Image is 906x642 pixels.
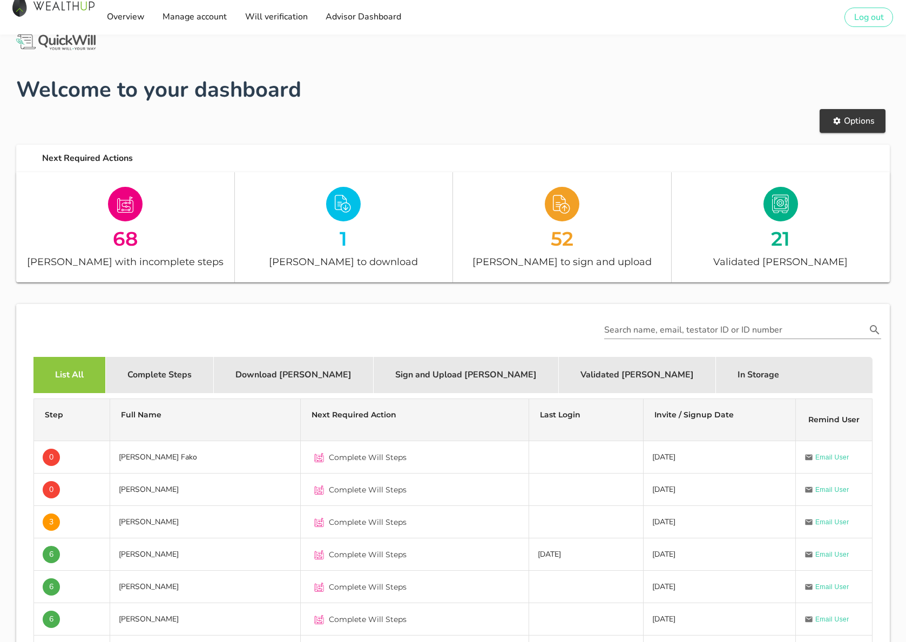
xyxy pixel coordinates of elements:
[652,549,675,559] span: [DATE]
[540,410,580,420] span: Last Login
[815,484,849,495] span: Email User
[374,357,559,393] div: Sign and Upload [PERSON_NAME]
[453,254,671,269] div: [PERSON_NAME] to sign and upload
[110,506,301,538] td: [PERSON_NAME]
[654,410,734,420] span: Invite / Signup Date
[559,357,716,393] div: Validated [PERSON_NAME]
[241,6,310,28] a: Will verification
[49,546,53,563] span: 6
[322,6,404,28] a: Advisor Dashboard
[815,549,849,560] span: Email User
[49,611,53,628] span: 6
[162,11,227,23] span: Manage account
[34,399,110,441] th: Step: Not sorted. Activate to sort ascending.
[110,474,301,506] td: [PERSON_NAME]
[804,614,849,625] a: Email User
[16,229,234,248] div: 68
[14,32,98,52] img: Logo
[329,549,407,560] span: Complete Will Steps
[529,538,644,571] td: [DATE]
[854,11,884,23] span: Log out
[815,614,849,625] span: Email User
[808,415,860,424] span: Remind User
[110,603,301,636] td: [PERSON_NAME]
[329,517,407,528] span: Complete Will Steps
[33,357,106,393] div: List All
[804,549,849,560] a: Email User
[110,399,301,441] th: Full Name: Not sorted. Activate to sort ascending.
[716,357,801,393] div: In Storage
[244,11,307,23] span: Will verification
[121,410,161,420] span: Full Name
[16,73,890,106] h1: Welcome to your dashboard
[45,410,63,420] span: Step
[652,582,675,592] span: [DATE]
[652,484,675,495] span: [DATE]
[329,614,407,625] span: Complete Will Steps
[235,254,453,269] div: [PERSON_NAME] to download
[325,11,401,23] span: Advisor Dashboard
[815,582,849,592] span: Email User
[110,571,301,603] td: [PERSON_NAME]
[103,6,148,28] a: Overview
[672,229,890,248] div: 21
[110,538,301,571] td: [PERSON_NAME]
[49,578,53,596] span: 6
[49,513,53,531] span: 3
[804,582,849,592] a: Email User
[804,484,849,495] a: Email User
[214,357,374,393] div: Download [PERSON_NAME]
[329,582,407,592] span: Complete Will Steps
[329,452,407,463] span: Complete Will Steps
[106,11,145,23] span: Overview
[235,229,453,248] div: 1
[312,410,396,420] span: Next Required Action
[110,441,301,474] td: [PERSON_NAME] Fako
[844,8,893,27] button: Log out
[815,517,849,528] span: Email User
[815,452,849,463] span: Email User
[644,399,796,441] th: Invite / Signup Date: Not sorted. Activate to sort ascending.
[865,323,884,337] button: Search name, email, testator ID or ID number appended action
[804,452,849,463] a: Email User
[652,452,675,462] span: [DATE]
[49,481,53,498] span: 0
[49,449,53,466] span: 0
[529,399,644,441] th: Last Login: Not sorted. Activate to sort ascending.
[301,399,529,441] th: Next Required Action: Not sorted. Activate to sort ascending.
[830,115,875,127] span: Options
[106,357,214,393] div: Complete Steps
[820,109,885,133] button: Options
[329,484,407,495] span: Complete Will Steps
[796,399,872,441] th: Remind User
[16,254,234,269] div: [PERSON_NAME] with incomplete steps
[33,145,890,172] div: Next Required Actions
[652,614,675,624] span: [DATE]
[804,517,849,528] a: Email User
[453,229,671,248] div: 52
[159,6,230,28] a: Manage account
[672,254,890,269] div: Validated [PERSON_NAME]
[652,517,675,527] span: [DATE]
